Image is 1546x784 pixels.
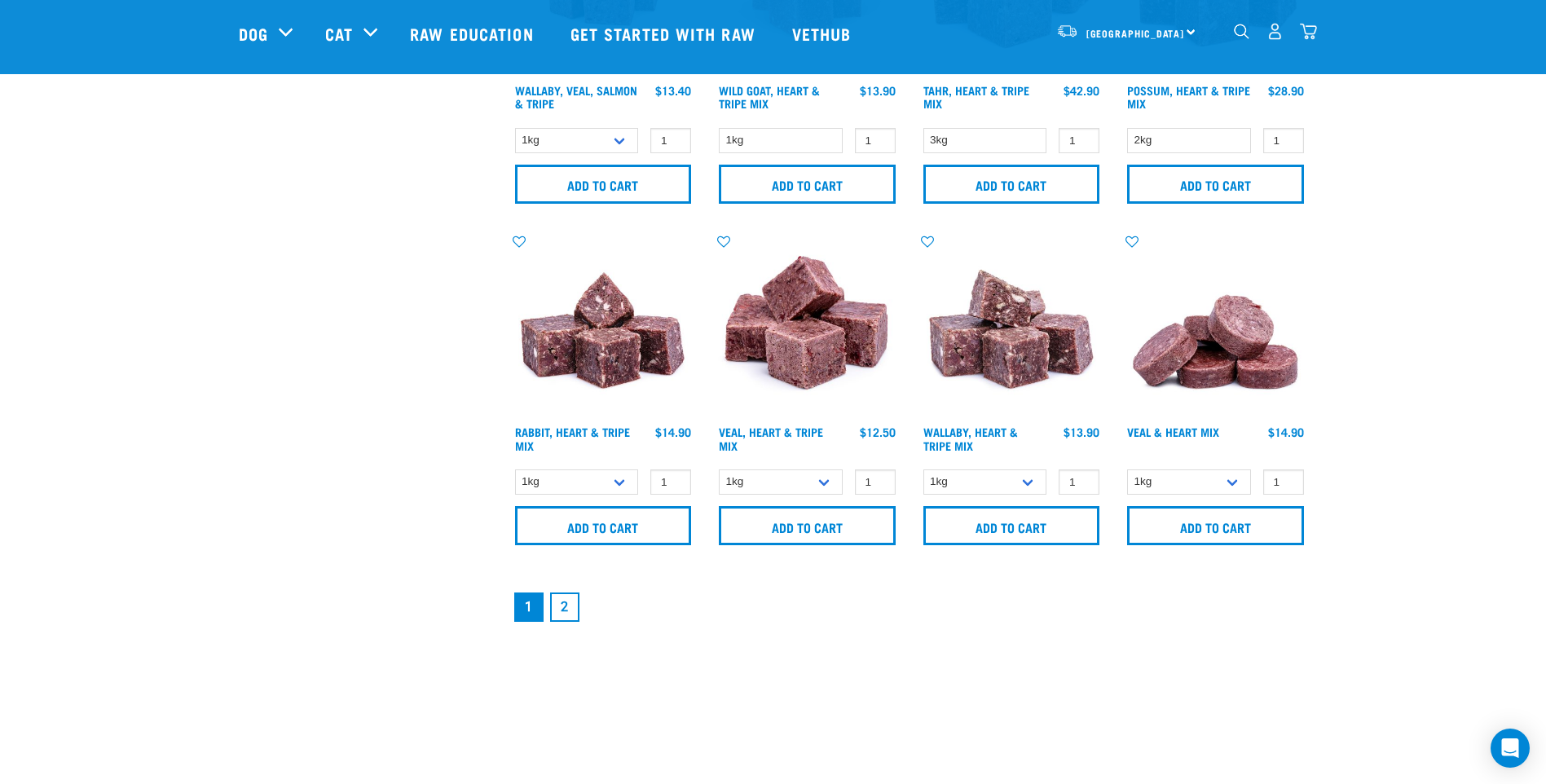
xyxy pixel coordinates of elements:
div: $14.90 [655,425,691,438]
input: 1 [650,469,691,495]
img: 1152 Veal Heart Medallions 01 [1123,233,1308,418]
img: 1174 Wallaby Heart Tripe Mix 01 [919,233,1104,418]
input: 1 [855,128,896,153]
a: Wild Goat, Heart & Tripe Mix [719,87,820,106]
input: 1 [650,128,691,153]
a: Vethub [776,1,872,66]
div: $12.50 [860,425,896,438]
div: $42.90 [1064,84,1099,97]
div: $28.90 [1268,84,1304,97]
input: 1 [855,469,896,495]
input: Add to cart [923,506,1100,545]
div: $13.90 [860,84,896,97]
input: Add to cart [1127,506,1304,545]
div: $13.90 [1064,425,1099,438]
a: Possum, Heart & Tripe Mix [1127,87,1250,106]
input: 1 [1059,128,1099,153]
a: Tahr, Heart & Tripe Mix [923,87,1029,106]
img: home-icon@2x.png [1300,23,1317,40]
img: user.png [1266,23,1284,40]
a: Wallaby, Veal, Salmon & Tripe [515,87,637,106]
input: Add to cart [719,506,896,545]
input: Add to cart [515,165,692,204]
a: Veal, Heart & Tripe Mix [719,429,823,447]
img: home-icon-1@2x.png [1234,24,1249,39]
input: Add to cart [923,165,1100,204]
input: Add to cart [515,506,692,545]
div: $13.40 [655,84,691,97]
input: Add to cart [719,165,896,204]
a: Cat [325,21,353,46]
img: Cubes [715,233,900,418]
a: Get started with Raw [554,1,776,66]
input: 1 [1263,128,1304,153]
nav: pagination [511,589,1308,625]
input: 1 [1059,469,1099,495]
a: Raw Education [394,1,553,66]
img: van-moving.png [1056,24,1078,38]
a: Wallaby, Heart & Tripe Mix [923,429,1018,447]
img: 1175 Rabbit Heart Tripe Mix 01 [511,233,696,418]
a: Dog [239,21,268,46]
div: Open Intercom Messenger [1491,729,1530,768]
input: 1 [1263,469,1304,495]
a: Page 1 [514,592,544,622]
a: Goto page 2 [550,592,579,622]
a: Rabbit, Heart & Tripe Mix [515,429,630,447]
input: Add to cart [1127,165,1304,204]
a: Veal & Heart Mix [1127,429,1219,434]
span: [GEOGRAPHIC_DATA] [1086,30,1185,36]
div: $14.90 [1268,425,1304,438]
